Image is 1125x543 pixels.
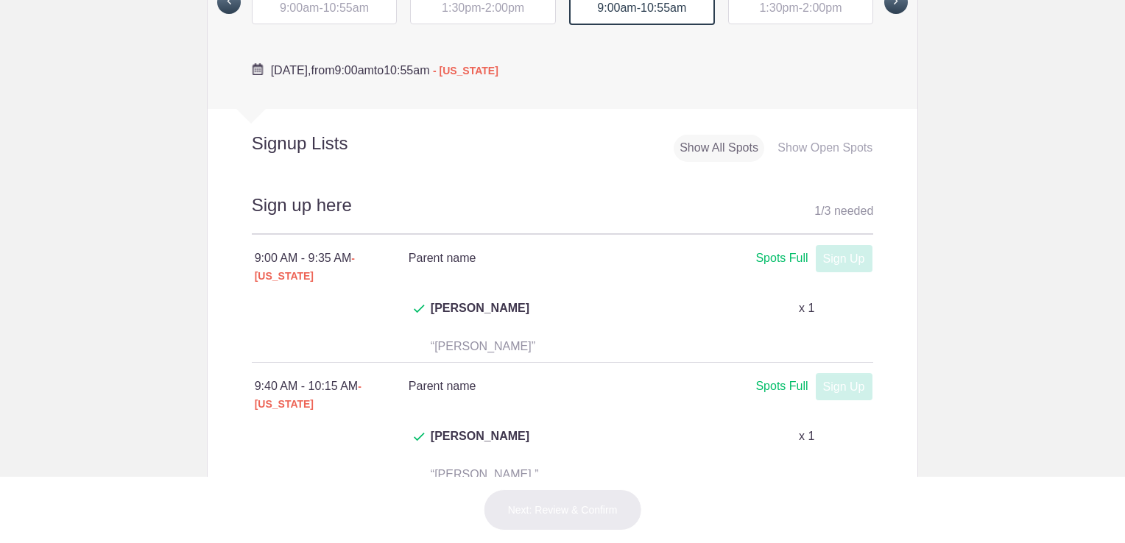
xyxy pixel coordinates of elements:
span: 1:30pm [442,1,481,14]
span: from to [271,64,498,77]
div: 9:40 AM - 10:15 AM [255,377,409,413]
h2: Sign up here [252,193,874,235]
span: - [US_STATE] [255,380,362,410]
span: 10:55am [384,64,429,77]
span: [DATE], [271,64,311,77]
div: Show All Spots [674,135,764,162]
div: Spots Full [755,249,808,268]
span: “[PERSON_NAME]” [431,340,535,352]
span: 10:55am [323,1,369,14]
span: 9:00am [280,1,319,14]
p: x 1 [799,427,814,445]
span: 9:00am [597,1,636,14]
div: 9:00 AM - 9:35 AM [255,249,409,285]
h4: Parent name [409,377,640,395]
button: Next: Review & Confirm [484,489,642,530]
img: Check dark green [414,433,425,441]
span: 10:55am [641,1,686,14]
span: 9:00am [334,64,373,77]
img: Cal purple [252,63,264,75]
span: “[PERSON_NAME] ” [431,468,539,480]
div: Spots Full [755,377,808,396]
h2: Signup Lists [208,132,445,155]
p: x 1 [799,299,814,317]
h4: Parent name [409,249,640,267]
span: 2:00pm [803,1,842,14]
span: [PERSON_NAME] [431,427,529,463]
span: - [US_STATE] [433,65,498,77]
div: 1 3 needed [814,200,873,222]
img: Check dark green [414,305,425,313]
span: 1:30pm [759,1,798,14]
span: - [US_STATE] [255,252,355,282]
span: / [821,205,824,217]
span: [PERSON_NAME] [431,299,529,335]
div: Show Open Spots [772,135,878,162]
span: 2:00pm [485,1,524,14]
